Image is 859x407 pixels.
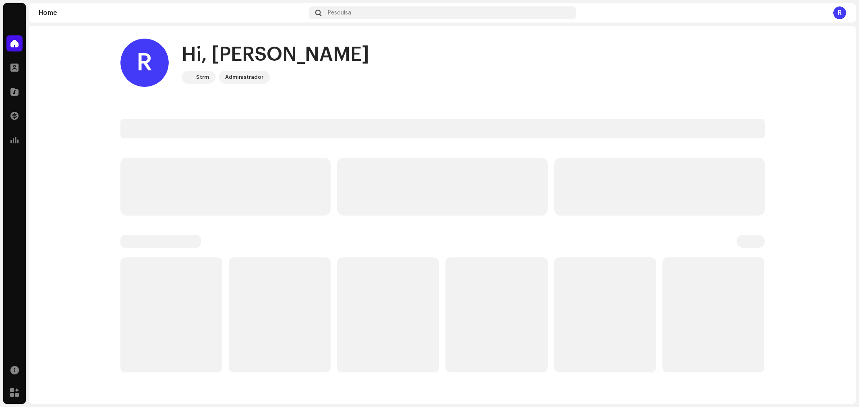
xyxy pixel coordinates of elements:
div: Strm [196,72,209,82]
div: Administrador [225,72,263,82]
div: Hi, [PERSON_NAME] [182,42,369,68]
div: Home [39,10,306,16]
div: R [833,6,846,19]
img: 408b884b-546b-4518-8448-1008f9c76b02 [183,72,193,82]
span: Pesquisa [328,10,351,16]
div: R [120,39,169,87]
